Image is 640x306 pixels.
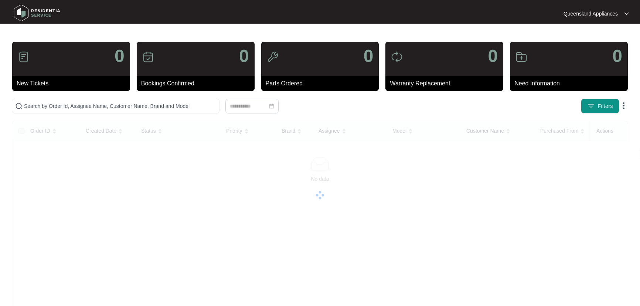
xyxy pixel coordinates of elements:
[598,102,613,110] span: Filters
[612,47,622,65] p: 0
[11,2,63,24] img: residentia service logo
[142,51,154,63] img: icon
[267,51,279,63] img: icon
[587,102,595,110] img: filter icon
[15,102,23,110] img: search-icon
[239,47,249,65] p: 0
[141,79,255,88] p: Bookings Confirmed
[364,47,374,65] p: 0
[624,12,629,16] img: dropdown arrow
[488,47,498,65] p: 0
[515,51,527,63] img: icon
[18,51,30,63] img: icon
[115,47,125,65] p: 0
[619,101,628,110] img: dropdown arrow
[266,79,379,88] p: Parts Ordered
[564,10,618,17] p: Queensland Appliances
[581,99,619,113] button: filter iconFilters
[17,79,130,88] p: New Tickets
[514,79,628,88] p: Need Information
[390,79,503,88] p: Warranty Replacement
[391,51,403,63] img: icon
[24,102,216,110] input: Search by Order Id, Assignee Name, Customer Name, Brand and Model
